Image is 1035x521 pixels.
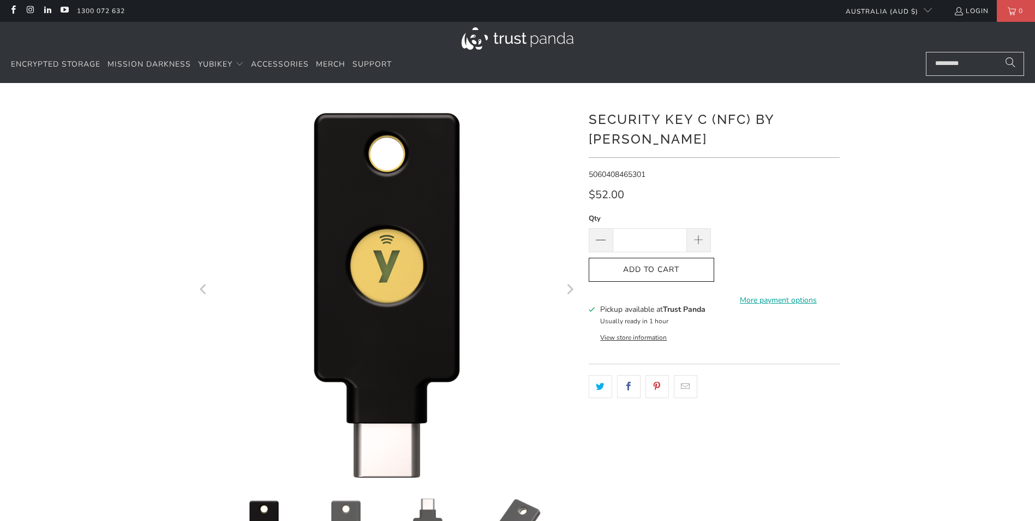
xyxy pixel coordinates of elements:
[195,99,213,482] button: Previous
[589,258,714,282] button: Add to Cart
[663,304,705,315] b: Trust Panda
[589,108,840,149] h1: Security Key C (NFC) by [PERSON_NAME]
[316,52,345,78] a: Merch
[11,52,392,78] nav: Translation missing: en.navigation.header.main_nav
[561,99,578,482] button: Next
[43,7,52,15] a: Trust Panda Australia on LinkedIn
[600,317,668,325] small: Usually ready in 1 hour
[198,52,244,78] summary: YubiKey
[77,5,125,17] a: 1300 072 632
[107,59,191,69] span: Mission Darkness
[352,59,392,69] span: Support
[316,59,345,69] span: Merch
[8,7,17,15] a: Trust Panda Australia on Facebook
[589,187,624,202] span: $52.00
[589,375,612,398] a: Share this on Twitter
[674,375,697,398] a: Email this to a friend
[717,294,840,306] a: More payment options
[589,212,711,224] label: Qty
[589,169,645,180] span: 5060408465301
[462,27,573,50] img: Trust Panda Australia
[645,375,669,398] a: Share this on Pinterest
[617,375,641,398] a: Share this on Facebook
[107,52,191,78] a: Mission Darkness
[196,99,578,482] a: Security Key C (NFC) by Yubico - Trust Panda
[59,7,69,15] a: Trust Panda Australia on YouTube
[600,304,705,315] h3: Pickup available at
[954,5,989,17] a: Login
[251,59,309,69] span: Accessories
[926,52,1024,76] input: Search...
[251,52,309,78] a: Accessories
[11,59,100,69] span: Encrypted Storage
[600,265,703,275] span: Add to Cart
[198,59,232,69] span: YubiKey
[11,52,100,78] a: Encrypted Storage
[352,52,392,78] a: Support
[600,333,667,342] button: View store information
[25,7,34,15] a: Trust Panda Australia on Instagram
[997,52,1024,76] button: Search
